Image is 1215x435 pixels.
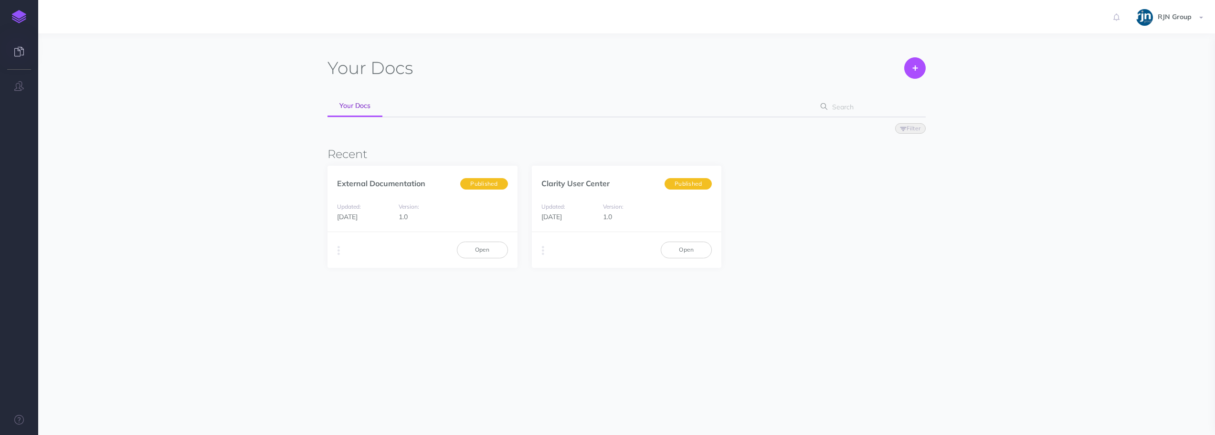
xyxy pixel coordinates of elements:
[328,148,926,160] h3: Recent
[603,212,612,221] span: 1.0
[399,212,408,221] span: 1.0
[399,203,419,210] small: Version:
[1136,9,1153,26] img: qOk4ELZV8BckfBGsOcnHYIzU57XHwz04oqaxT1D6.jpeg
[457,242,508,258] a: Open
[661,242,712,258] a: Open
[541,179,610,188] a: Clarity User Center
[603,203,623,210] small: Version:
[895,123,926,134] button: Filter
[328,95,382,117] a: Your Docs
[339,101,370,110] span: Your Docs
[337,179,425,188] a: External Documentation
[829,98,911,116] input: Search
[542,244,544,257] i: More actions
[1153,12,1196,21] span: RJN Group
[328,57,413,79] h1: Docs
[328,57,366,78] span: Your
[338,244,340,257] i: More actions
[12,10,26,23] img: logo-mark.svg
[337,212,358,221] span: [DATE]
[337,203,361,210] small: Updated:
[541,203,565,210] small: Updated:
[541,212,562,221] span: [DATE]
